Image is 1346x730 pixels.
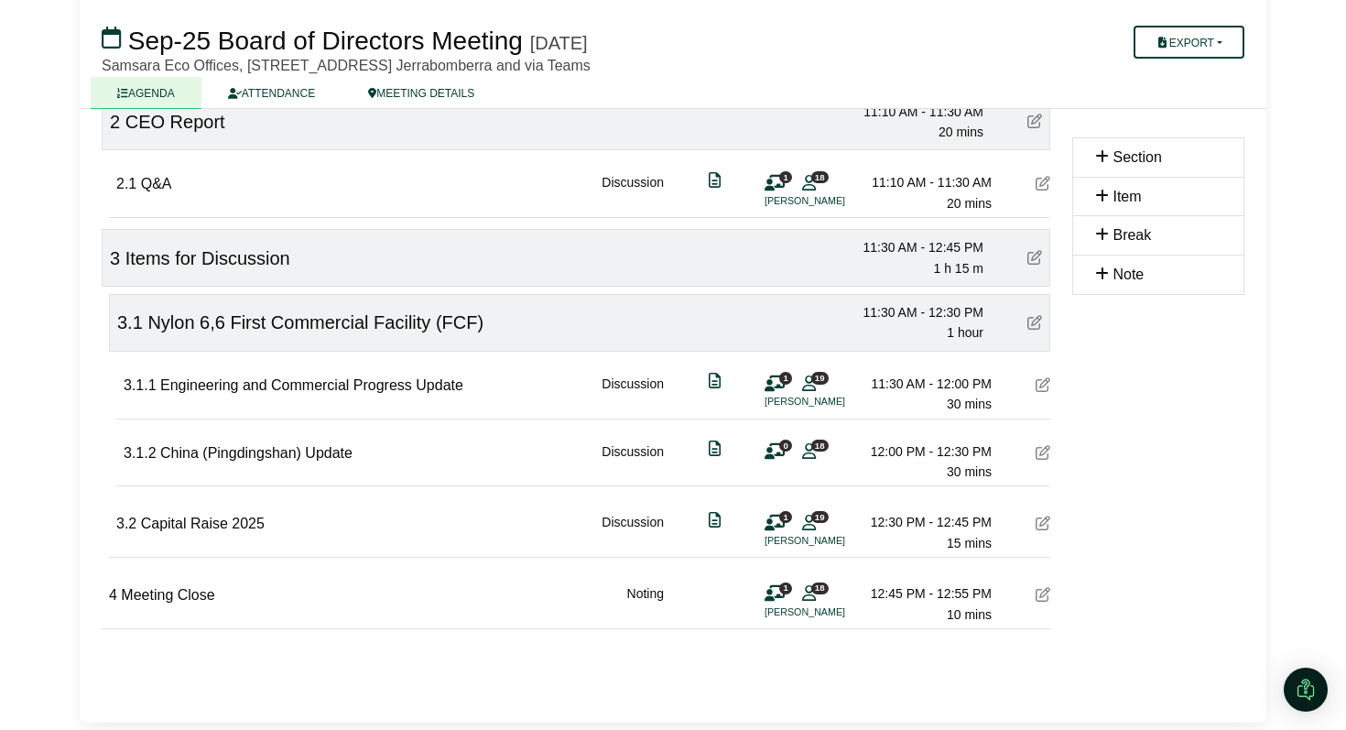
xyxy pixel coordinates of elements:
[342,77,501,109] a: MEETING DETAILS
[765,605,902,620] li: [PERSON_NAME]
[1113,189,1141,204] span: Item
[109,587,117,603] span: 4
[779,372,792,384] span: 1
[765,533,902,549] li: [PERSON_NAME]
[939,125,983,139] span: 20 mins
[765,193,902,209] li: [PERSON_NAME]
[1113,227,1151,243] span: Break
[117,312,143,332] span: 3.1
[128,27,523,55] span: Sep-25 Board of Directors Meeting
[116,516,136,531] span: 3.2
[947,325,983,340] span: 1 hour
[947,536,992,550] span: 15 mins
[1134,26,1244,59] button: Export
[934,261,983,276] span: 1 h 15 m
[91,77,201,109] a: AGENDA
[947,464,992,479] span: 30 mins
[116,176,136,191] span: 2.1
[779,511,792,523] span: 1
[855,302,983,322] div: 11:30 AM - 12:30 PM
[811,171,829,183] span: 18
[811,583,829,594] span: 18
[855,237,983,257] div: 11:30 AM - 12:45 PM
[160,445,353,461] span: China (Pingdingshan) Update
[1113,149,1161,165] span: Section
[102,58,591,73] span: Samsara Eco Offices, [STREET_ADDRESS] Jerrabomberra and via Teams
[141,176,172,191] span: Q&A
[530,32,588,54] div: [DATE]
[779,440,792,452] span: 0
[811,440,829,452] span: 18
[627,583,664,625] div: Noting
[765,394,902,409] li: [PERSON_NAME]
[201,77,342,109] a: ATTENDANCE
[141,516,265,531] span: Capital Raise 2025
[947,397,992,411] span: 30 mins
[811,511,829,523] span: 19
[779,583,792,594] span: 1
[125,112,225,132] span: CEO Report
[602,441,664,483] div: Discussion
[863,172,992,192] div: 11:10 AM - 11:30 AM
[125,248,290,268] span: Items for Discussion
[602,172,664,213] div: Discussion
[1284,668,1328,712] div: Open Intercom Messenger
[779,171,792,183] span: 1
[124,445,157,461] span: 3.1.2
[947,607,992,622] span: 10 mins
[947,196,992,211] span: 20 mins
[602,512,664,553] div: Discussion
[110,248,120,268] span: 3
[863,512,992,532] div: 12:30 PM - 12:45 PM
[602,374,664,415] div: Discussion
[863,583,992,604] div: 12:45 PM - 12:55 PM
[1113,267,1144,282] span: Note
[863,441,992,462] div: 12:00 PM - 12:30 PM
[124,377,157,393] span: 3.1.1
[811,372,829,384] span: 19
[160,377,463,393] span: Engineering and Commercial Progress Update
[147,312,483,332] span: Nylon 6,6 First Commercial Facility (FCF)
[855,102,983,122] div: 11:10 AM - 11:30 AM
[121,587,214,603] span: Meeting Close
[863,374,992,394] div: 11:30 AM - 12:00 PM
[110,112,120,132] span: 2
